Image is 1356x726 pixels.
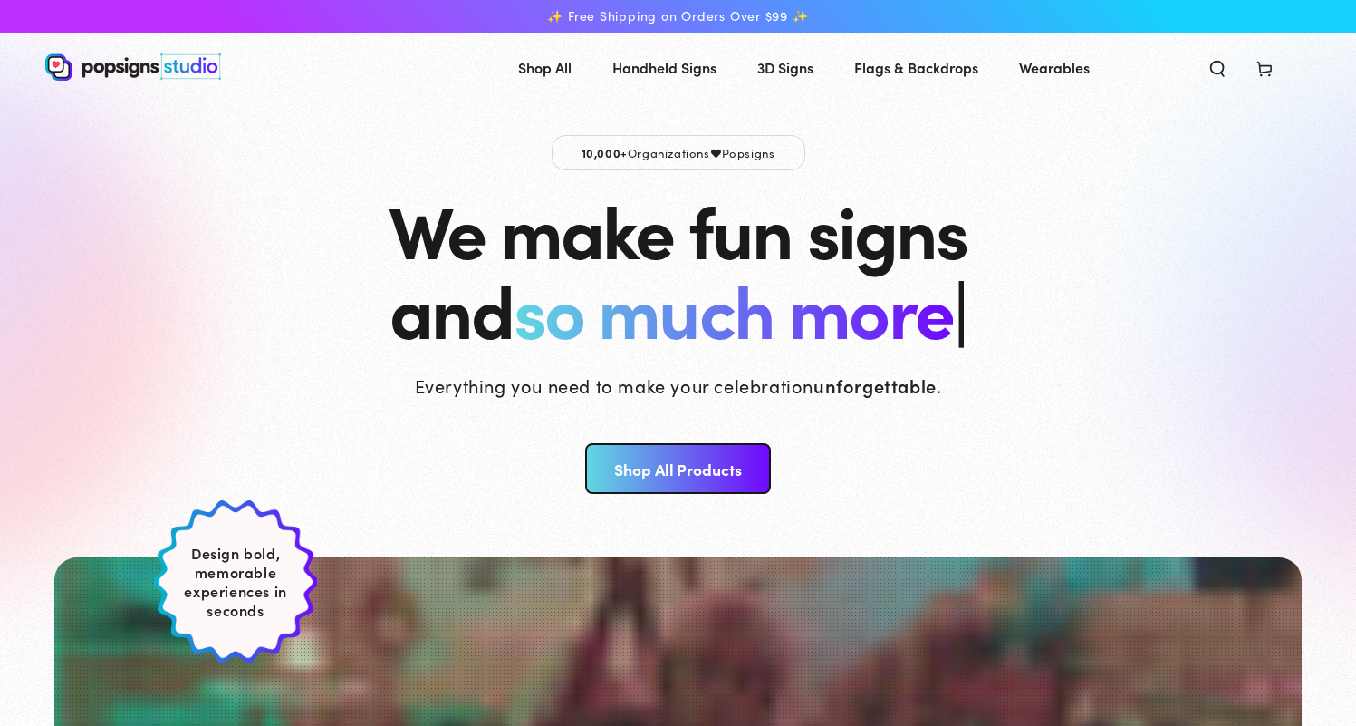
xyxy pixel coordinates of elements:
a: Flags & Backdrops [841,44,992,92]
summary: Search our site [1194,47,1241,87]
p: Organizations Popsigns [552,135,805,170]
a: Shop All [505,44,585,92]
p: Everything you need to make your celebration . [415,373,942,398]
a: Handheld Signs [599,44,730,92]
span: ✨ Free Shipping on Orders Over $99 ✨ [547,8,808,24]
span: so much more [514,257,953,358]
span: Handheld Signs [612,54,716,81]
a: Shop All Products [585,443,771,494]
strong: unforgettable [813,373,937,398]
img: Popsigns Studio [45,53,221,81]
span: 10,000+ [582,144,628,160]
span: Shop All [518,54,572,81]
span: | [953,257,967,359]
span: 3D Signs [757,54,813,81]
span: Flags & Backdrops [854,54,978,81]
span: Wearables [1019,54,1090,81]
h1: We make fun signs and [389,189,967,348]
a: 3D Signs [744,44,827,92]
a: Wearables [1005,44,1103,92]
